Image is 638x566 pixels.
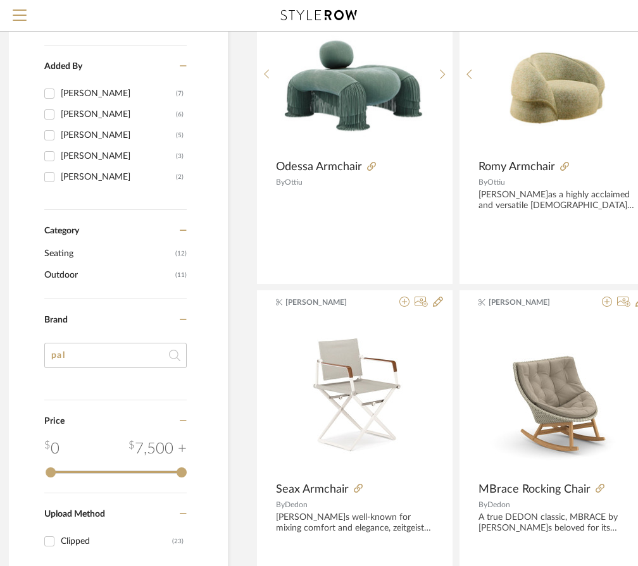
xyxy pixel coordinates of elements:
[176,167,184,187] div: (2)
[480,317,635,476] img: MBrace Rocking Chair
[478,190,636,211] div: [PERSON_NAME]as a highly acclaimed and versatile [DEMOGRAPHIC_DATA] actress who achieved internat...
[61,83,176,104] div: [PERSON_NAME]
[285,501,308,508] span: Dedon
[44,264,172,286] span: Outdoor
[175,243,187,264] span: (12)
[276,160,362,174] span: Odessa Armchair
[175,265,187,285] span: (11)
[61,167,176,187] div: [PERSON_NAME]
[176,83,184,104] div: (7)
[478,160,555,174] span: Romy Armchair
[285,297,365,308] span: [PERSON_NAME]
[276,501,285,508] span: By
[44,417,65,426] span: Price
[285,178,303,186] span: Ottiu
[176,104,184,125] div: (6)
[176,146,184,166] div: (3)
[44,438,59,460] div: 0
[487,501,510,508] span: Dedon
[61,125,176,145] div: [PERSON_NAME]
[61,146,176,166] div: [PERSON_NAME]
[176,125,184,145] div: (5)
[478,483,591,496] span: MBrace Rocking Chair
[172,531,184,551] div: (23)
[276,512,434,534] div: [PERSON_NAME]s well-known for mixing comfort and elegance, zeitgeist and heritage, generosity and...
[478,501,487,508] span: By
[44,62,82,71] span: Added By
[44,226,79,237] span: Category
[61,531,172,551] div: Clipped
[478,317,636,476] div: 0
[489,297,568,308] span: [PERSON_NAME]
[277,317,432,476] img: Seax Armchair
[276,483,349,496] span: Seax Armchair
[487,178,505,186] span: Ottiu
[44,243,172,264] span: Seating
[128,438,187,460] div: 7,500 +
[276,178,285,186] span: By
[44,343,187,368] input: Search Brands
[61,104,176,125] div: [PERSON_NAME]
[44,316,68,324] span: Brand
[478,512,636,534] div: A true DEDON classic, MBRACE by [PERSON_NAME]s beloved for its inviting, organic form and modern ...
[44,510,105,519] span: Upload Method
[478,178,487,186] span: By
